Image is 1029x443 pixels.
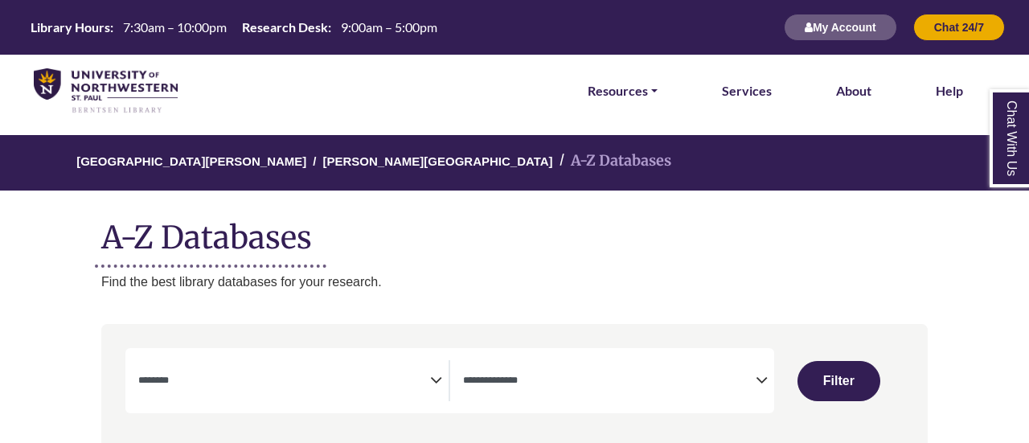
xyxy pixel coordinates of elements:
[76,152,306,168] a: [GEOGRAPHIC_DATA][PERSON_NAME]
[123,19,227,35] span: 7:30am – 10:00pm
[24,18,444,37] a: Hours Today
[913,14,1005,41] button: Chat 24/7
[722,80,772,101] a: Services
[101,207,928,256] h1: A-Z Databases
[836,80,871,101] a: About
[138,375,430,388] textarea: Filter
[553,150,671,173] li: A-Z Databases
[341,19,437,35] span: 9:00am – 5:00pm
[913,20,1005,34] a: Chat 24/7
[784,20,897,34] a: My Account
[24,18,444,34] table: Hours Today
[588,80,658,101] a: Resources
[797,361,880,401] button: Submit for Search Results
[101,135,928,191] nav: breadcrumb
[236,18,332,35] th: Research Desk:
[34,68,178,114] img: library_home
[24,18,114,35] th: Library Hours:
[322,152,552,168] a: [PERSON_NAME][GEOGRAPHIC_DATA]
[101,272,928,293] p: Find the best library databases for your research.
[784,14,897,41] button: My Account
[463,375,755,388] textarea: Filter
[936,80,963,101] a: Help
